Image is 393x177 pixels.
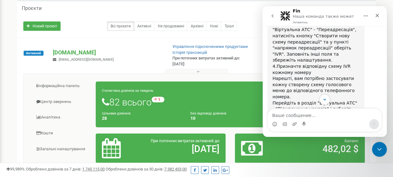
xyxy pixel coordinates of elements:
[206,21,221,31] a: Нові
[82,167,105,171] u: 1 745 115,00
[102,97,359,107] h1: 82 всього
[144,144,219,154] h2: [DATE]
[24,51,43,56] span: Активний
[187,21,207,31] a: Архівні
[172,55,252,67] p: При поточних витратах активний до: [DATE]
[28,142,96,157] a: Загальні налаштування
[134,21,154,31] a: Активні
[102,111,130,115] small: Цільових дзвінків
[102,116,181,121] h4: 28
[106,167,187,171] span: Оброблено дзвінків за 30 днів :
[23,21,61,31] a: Новий проєкт
[102,89,153,93] small: Статистика дзвінків за тиждень
[107,21,134,31] a: Всі проєкти
[152,97,164,102] small: -9
[26,167,105,171] span: Оброблено дзвінків за 7 днів :
[59,58,113,62] span: [EMAIL_ADDRESS][DOMAIN_NAME]
[28,94,96,109] a: Центр звернень
[372,142,387,157] iframe: Intercom live chat
[28,78,96,94] a: Інформаційна панель
[151,138,219,143] span: При поточних витратах активний до
[53,49,162,57] p: [DOMAIN_NAME]
[6,167,25,171] span: 99,989%
[22,6,42,11] h5: Проєкти
[172,50,207,55] a: Історія транзакцій
[164,167,187,171] u: 7 382 453,00
[263,6,387,137] iframe: Intercom live chat
[221,21,237,31] a: Тріал
[190,111,226,115] small: Без відповіді дзвінків
[190,116,270,121] h4: 10
[28,157,96,172] a: Віртуальна АТС
[28,126,96,141] a: Кошти
[154,21,187,31] a: Не продовжені
[172,44,248,49] a: Управління підключеними продуктами
[345,138,359,143] span: Баланс
[28,110,96,125] a: Аналiтика
[283,144,359,154] h2: 482,02 $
